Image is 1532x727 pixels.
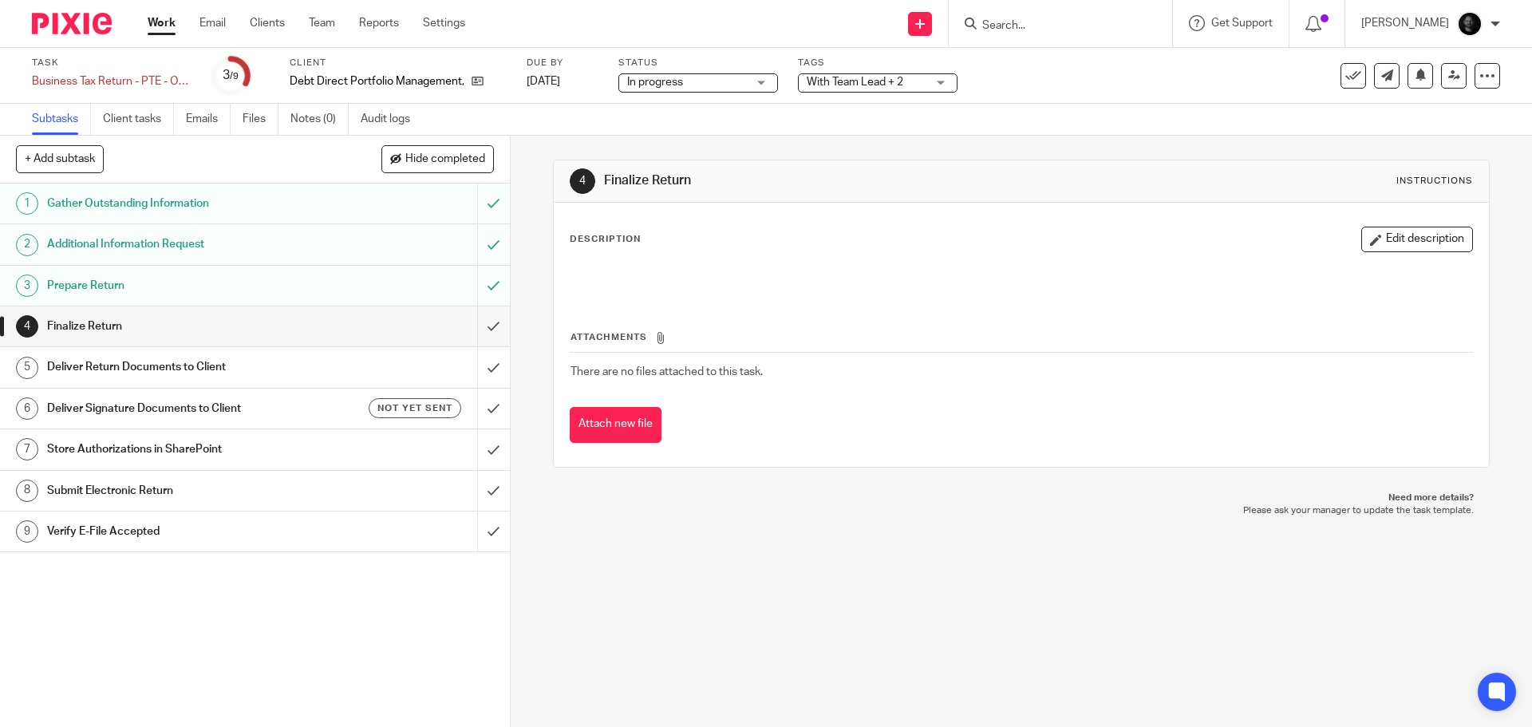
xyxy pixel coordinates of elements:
[32,104,91,135] a: Subtasks
[798,57,958,69] label: Tags
[16,145,104,172] button: + Add subtask
[570,407,661,443] button: Attach new file
[47,192,323,215] h1: Gather Outstanding Information
[47,520,323,543] h1: Verify E-File Accepted
[569,492,1473,504] p: Need more details?
[16,275,38,297] div: 3
[32,57,191,69] label: Task
[16,397,38,420] div: 6
[359,15,399,31] a: Reports
[47,314,323,338] h1: Finalize Return
[16,234,38,256] div: 2
[148,15,176,31] a: Work
[1396,175,1473,188] div: Instructions
[290,104,349,135] a: Notes (0)
[807,77,903,88] span: With Team Lead + 2
[1211,18,1273,29] span: Get Support
[16,357,38,379] div: 5
[570,168,595,194] div: 4
[571,366,763,377] span: There are no files attached to this task.
[199,15,226,31] a: Email
[381,145,494,172] button: Hide completed
[47,355,323,379] h1: Deliver Return Documents to Client
[423,15,465,31] a: Settings
[569,504,1473,517] p: Please ask your manager to update the task template.
[223,66,239,85] div: 3
[377,401,452,415] span: Not yet sent
[16,480,38,502] div: 8
[16,192,38,215] div: 1
[361,104,422,135] a: Audit logs
[32,13,112,34] img: Pixie
[981,19,1124,34] input: Search
[47,397,323,421] h1: Deliver Signature Documents to Client
[527,57,598,69] label: Due by
[1361,227,1473,252] button: Edit description
[290,57,507,69] label: Client
[1457,11,1483,37] img: Chris.jpg
[1361,15,1449,31] p: [PERSON_NAME]
[16,438,38,460] div: 7
[186,104,231,135] a: Emails
[309,15,335,31] a: Team
[290,73,464,89] p: Debt Direct Portfolio Management, LLC
[243,104,278,135] a: Files
[250,15,285,31] a: Clients
[47,479,323,503] h1: Submit Electronic Return
[627,77,683,88] span: In progress
[16,315,38,338] div: 4
[571,333,647,342] span: Attachments
[47,274,323,298] h1: Prepare Return
[570,233,641,246] p: Description
[405,153,485,166] span: Hide completed
[16,520,38,543] div: 9
[604,172,1056,189] h1: Finalize Return
[103,104,174,135] a: Client tasks
[527,76,560,87] span: [DATE]
[230,72,239,81] small: /9
[47,437,323,461] h1: Store Authorizations in SharePoint
[618,57,778,69] label: Status
[47,232,323,256] h1: Additional Information Request
[32,73,191,89] div: Business Tax Return - PTE - On Extension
